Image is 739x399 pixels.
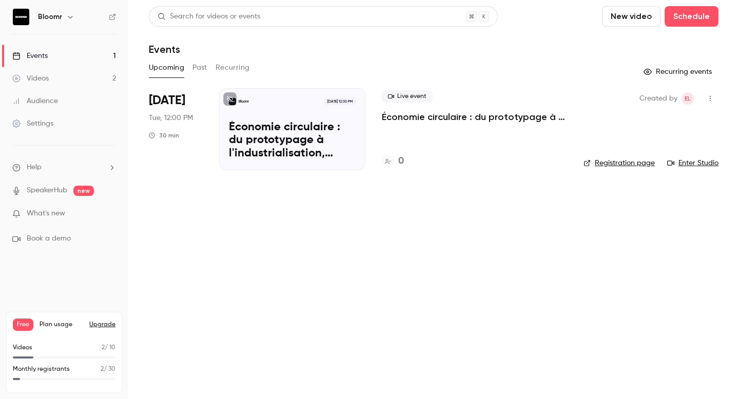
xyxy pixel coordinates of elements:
[12,51,48,61] div: Events
[584,158,655,168] a: Registration page
[602,6,660,27] button: New video
[12,118,53,129] div: Settings
[685,92,691,105] span: EL
[639,92,677,105] span: Created by
[192,59,207,76] button: Past
[27,233,71,244] span: Book a demo
[102,345,105,351] span: 2
[219,88,365,170] a: Économie circulaire : du prototypage à l'industrialisation, comment se financer ?Bloomr[DATE] 12:...
[13,365,70,374] p: Monthly registrants
[667,158,718,168] a: Enter Studio
[38,12,62,22] h6: Bloomr
[398,154,404,168] h4: 0
[102,343,115,352] p: / 10
[216,59,250,76] button: Recurring
[639,64,718,80] button: Recurring events
[682,92,694,105] span: Elisa Le Lay
[101,365,115,374] p: / 30
[73,186,94,196] span: new
[382,90,433,103] span: Live event
[13,9,29,25] img: Bloomr
[324,98,355,105] span: [DATE] 12:00 PM
[12,73,49,84] div: Videos
[158,11,260,22] div: Search for videos or events
[12,96,58,106] div: Audience
[149,113,193,123] span: Tue, 12:00 PM
[665,6,718,27] button: Schedule
[12,162,116,173] li: help-dropdown-opener
[27,162,42,173] span: Help
[239,99,249,104] p: Bloomr
[13,343,32,352] p: Videos
[13,318,33,331] span: Free
[27,208,65,219] span: What's new
[149,92,185,109] span: [DATE]
[149,131,179,139] div: 30 min
[27,185,67,196] a: SpeakerHub
[40,321,83,329] span: Plan usage
[89,321,115,329] button: Upgrade
[101,366,104,372] span: 2
[382,111,567,123] a: Économie circulaire : du prototypage à l'industrialisation, comment se financer ?
[229,121,356,161] p: Économie circulaire : du prototypage à l'industrialisation, comment se financer ?
[149,43,180,55] h1: Events
[149,59,184,76] button: Upcoming
[149,88,203,170] div: Sep 30 Tue, 12:00 PM (Europe/Madrid)
[382,154,404,168] a: 0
